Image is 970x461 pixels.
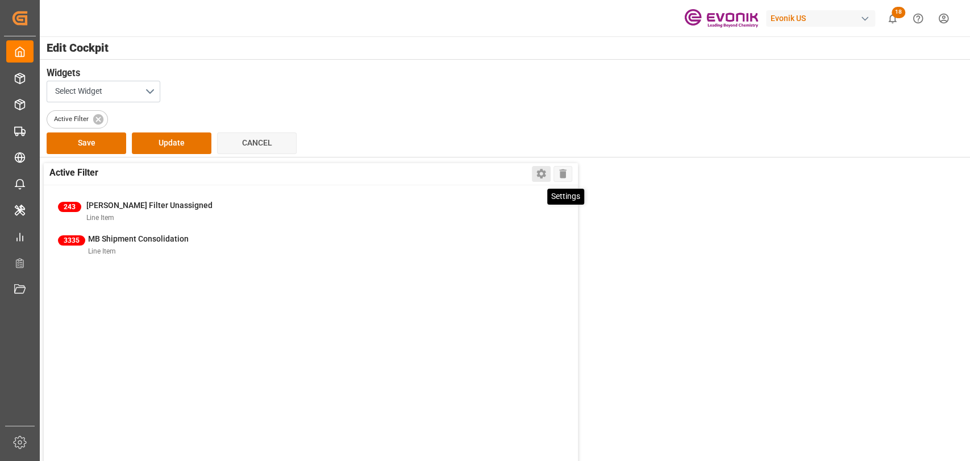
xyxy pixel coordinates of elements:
div: Evonik US [766,10,875,27]
button: open menu [47,81,160,102]
div: Active Filter [47,110,108,128]
button: Help Center [905,6,931,31]
button: Save [47,132,126,154]
span: Cancel [242,138,272,147]
span: Active Filter [47,114,95,124]
button: Evonik US [766,7,880,29]
button: show 18 new notifications [880,6,905,31]
span: Edit Cockpit [47,39,961,56]
h3: Widgets [47,67,950,81]
span: Active Filter [49,166,98,182]
span: Select Widget [55,85,102,97]
button: Update [132,132,211,154]
span: 18 [892,7,905,18]
button: Cancel [217,132,297,154]
img: Evonik-brand-mark-Deep-Purple-RGB.jpeg_1700498283.jpeg [684,9,758,28]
